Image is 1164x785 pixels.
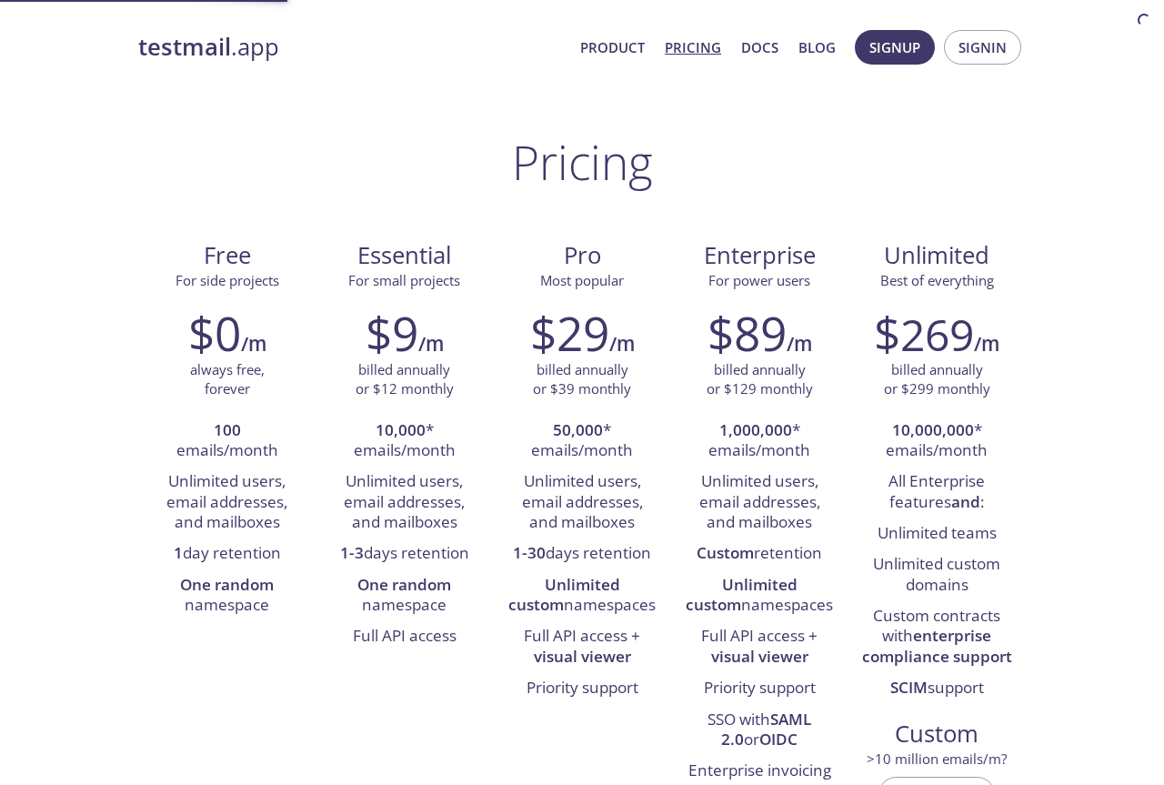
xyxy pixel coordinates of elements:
li: Unlimited custom domains [862,549,1012,601]
h2: $29 [530,306,609,360]
span: Best of everything [880,271,994,289]
strong: testmail [138,31,231,63]
p: billed annually or $299 monthly [884,360,990,399]
a: Product [580,35,645,59]
li: Full API access + [507,621,657,673]
span: Unlimited [884,239,989,271]
a: Pricing [665,35,721,59]
li: namespaces [507,570,657,622]
strong: visual viewer [534,646,631,667]
li: * emails/month [329,416,479,468]
span: Most popular [540,271,624,289]
strong: and [951,491,980,512]
span: Signin [958,35,1007,59]
li: namespace [329,570,479,622]
a: testmail.app [138,32,566,63]
span: For small projects [348,271,460,289]
strong: Unlimited custom [508,574,620,615]
li: emails/month [152,416,302,468]
li: days retention [507,538,657,569]
li: namespaces [685,570,835,622]
h6: /m [609,328,635,359]
span: Signup [869,35,920,59]
p: billed annually or $39 monthly [533,360,631,399]
strong: 1-30 [513,542,546,563]
li: Full API access + [685,621,835,673]
li: Custom contracts with [862,601,1012,673]
strong: One random [357,574,451,595]
strong: 1,000,000 [719,419,792,440]
h1: Pricing [512,135,653,189]
h2: $ [874,306,974,360]
li: * emails/month [862,416,1012,468]
li: retention [685,538,835,569]
a: Docs [741,35,778,59]
h6: /m [787,328,812,359]
li: Unlimited users, email addresses, and mailboxes [152,467,302,538]
span: Enterprise [686,240,834,271]
strong: One random [180,574,274,595]
a: Blog [798,35,836,59]
strong: OIDC [759,729,798,750]
li: support [862,673,1012,704]
li: namespace [152,570,302,622]
li: Unlimited users, email addresses, and mailboxes [685,467,835,538]
strong: SAML 2.0 [721,709,811,750]
strong: Unlimited custom [686,574,798,615]
h2: $89 [707,306,787,360]
span: Pro [507,240,656,271]
li: Unlimited users, email addresses, and mailboxes [507,467,657,538]
strong: SCIM [890,677,928,698]
p: billed annually or $12 monthly [356,360,454,399]
li: SSO with or [685,705,835,757]
strong: 10,000,000 [892,419,974,440]
li: * emails/month [685,416,835,468]
li: * emails/month [507,416,657,468]
li: Unlimited users, email addresses, and mailboxes [329,467,479,538]
span: Essential [330,240,478,271]
h6: /m [418,328,444,359]
p: billed annually or $129 monthly [707,360,813,399]
strong: Custom [697,542,754,563]
span: For power users [708,271,810,289]
li: Unlimited teams [862,518,1012,549]
p: always free, forever [190,360,265,399]
li: Full API access [329,621,479,652]
strong: 1-3 [340,542,364,563]
strong: enterprise compliance support [862,625,1012,666]
button: Signin [944,30,1021,65]
strong: 10,000 [376,419,426,440]
span: Custom [863,719,1011,750]
strong: 50,000 [553,419,603,440]
h6: /m [241,328,266,359]
span: Free [153,240,301,271]
button: Signup [855,30,935,65]
li: Priority support [507,673,657,704]
h2: $9 [366,306,418,360]
span: For side projects [176,271,279,289]
strong: 1 [174,542,183,563]
li: All Enterprise features : [862,467,1012,518]
li: Priority support [685,673,835,704]
li: day retention [152,538,302,569]
span: 269 [900,305,974,364]
li: days retention [329,538,479,569]
h6: /m [974,328,999,359]
strong: 100 [214,419,241,440]
strong: visual viewer [711,646,808,667]
h2: $0 [188,306,241,360]
span: > 10 million emails/m? [867,750,1007,768]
